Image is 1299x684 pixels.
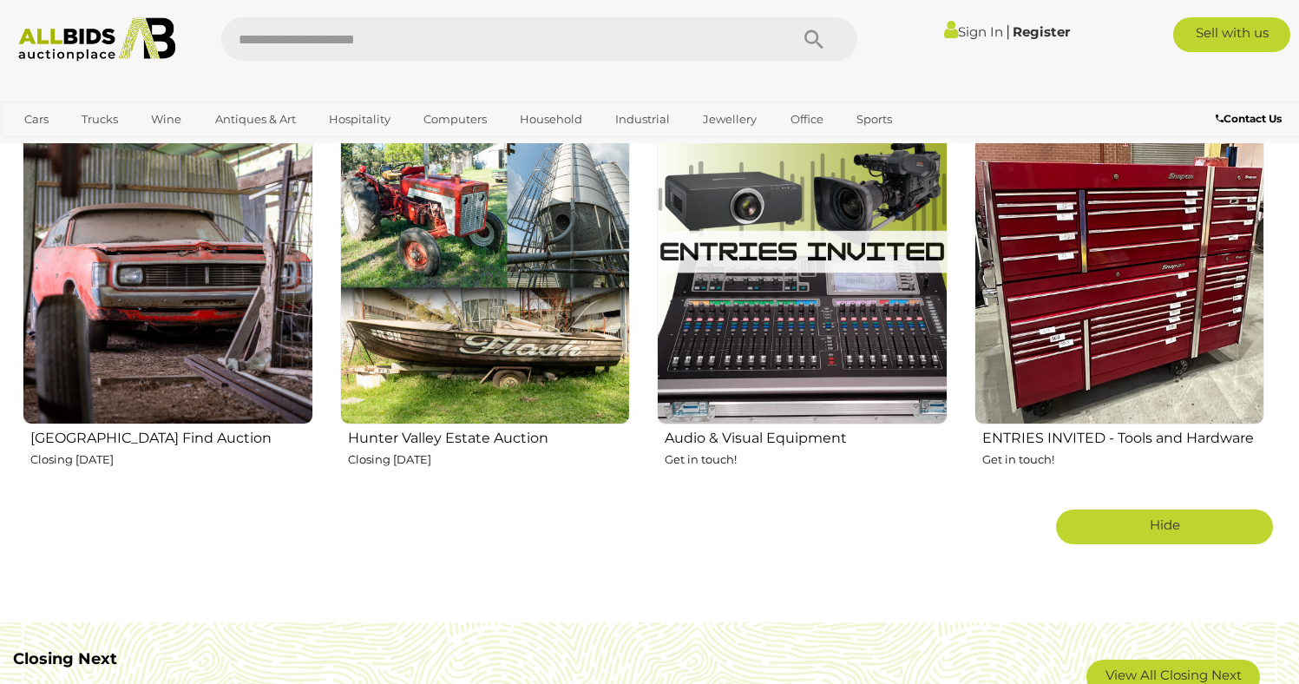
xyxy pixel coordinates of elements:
b: Closing Next [13,649,117,668]
a: Hide [1056,510,1273,544]
a: [GEOGRAPHIC_DATA] Find Auction Closing [DATE] [22,133,313,496]
p: Get in touch! [665,450,948,470]
button: Search [771,17,857,61]
a: Cars [13,105,60,134]
h2: Audio & Visual Equipment [665,426,948,446]
a: [GEOGRAPHIC_DATA] [13,134,159,162]
p: Get in touch! [982,450,1265,470]
a: Jewellery [692,105,768,134]
a: Sell with us [1173,17,1290,52]
a: Wine [140,105,193,134]
a: Audio & Visual Equipment Get in touch! [656,133,948,496]
b: Contact Us [1216,112,1282,125]
a: Contact Us [1216,109,1286,128]
h2: [GEOGRAPHIC_DATA] Find Auction [30,426,313,446]
a: Hospitality [318,105,402,134]
span: | [1006,22,1010,41]
h2: Hunter Valley Estate Auction [348,426,631,446]
a: Sign In [944,23,1003,40]
h2: ENTRIES INVITED - Tools and Hardware [982,426,1265,446]
img: Audio & Visual Equipment [657,134,948,424]
span: Hide [1150,516,1180,533]
a: Trucks [70,105,129,134]
img: Hunter Valley Estate Auction [340,134,631,424]
a: Computers [412,105,498,134]
img: ENTRIES INVITED - Tools and Hardware [974,134,1265,424]
img: Hunter Valley Barn Find Auction [23,134,313,424]
a: Sports [845,105,903,134]
a: Industrial [604,105,681,134]
p: Closing [DATE] [348,450,631,470]
a: ENTRIES INVITED - Tools and Hardware Get in touch! [974,133,1265,496]
a: Office [779,105,835,134]
a: Hunter Valley Estate Auction Closing [DATE] [339,133,631,496]
a: Household [508,105,594,134]
img: Allbids.com.au [10,17,185,62]
a: Antiques & Art [204,105,307,134]
p: Closing [DATE] [30,450,313,470]
a: Register [1013,23,1070,40]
